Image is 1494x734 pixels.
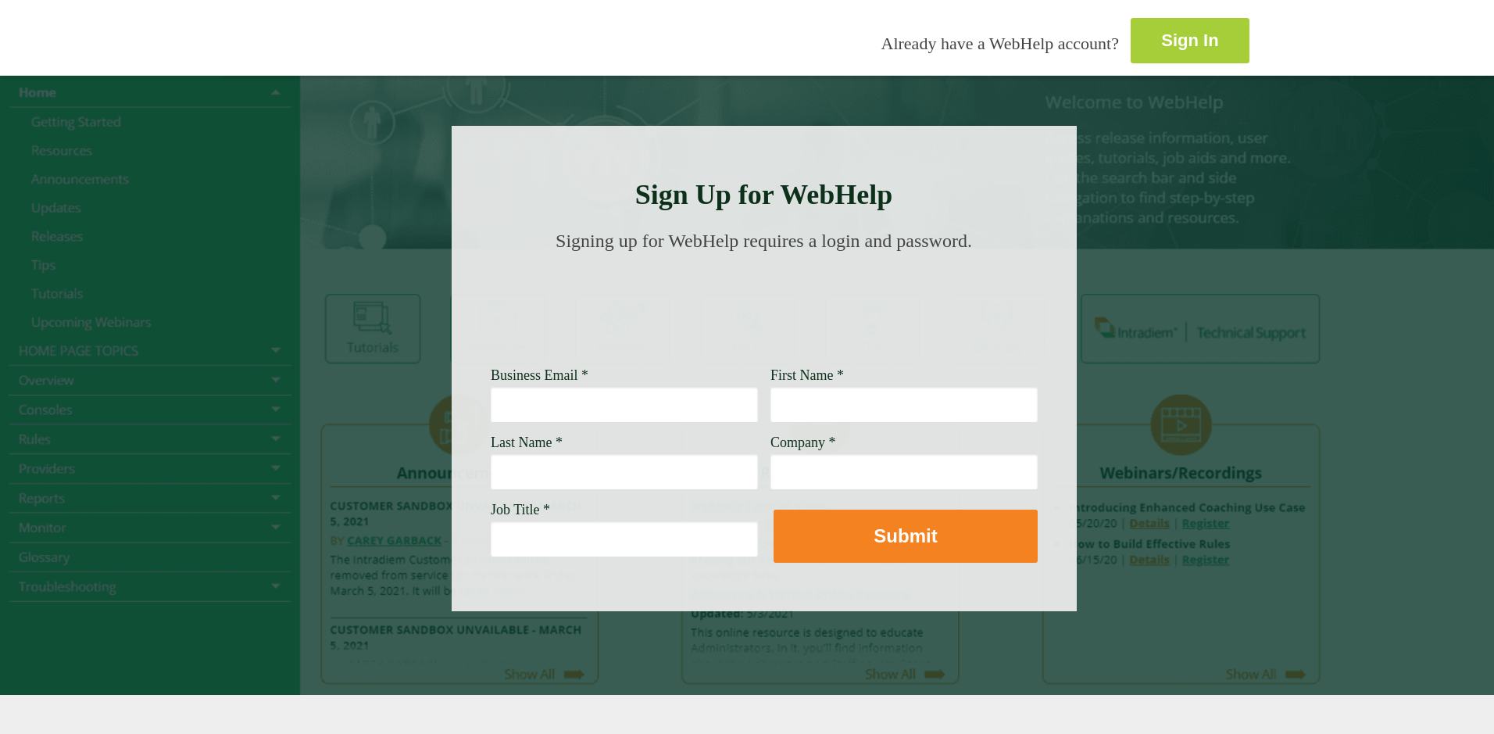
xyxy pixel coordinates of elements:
[1131,18,1249,63] a: Sign In
[874,525,937,546] strong: Submit
[500,267,1028,346] img: Need Credentials? Sign up below. Have Credentials? Use the sign-in button.
[881,34,1119,53] span: Already have a WebHelp account?
[774,510,1038,563] button: Submit
[556,231,972,251] span: Signing up for WebHelp requires a login and password.
[491,435,563,450] span: Last Name *
[770,367,844,383] span: First Name *
[770,435,836,450] span: Company *
[1161,30,1218,50] strong: Sign In
[635,179,893,210] strong: Sign Up for WebHelp
[491,367,588,383] span: Business Email *
[491,502,550,517] span: Job Title *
